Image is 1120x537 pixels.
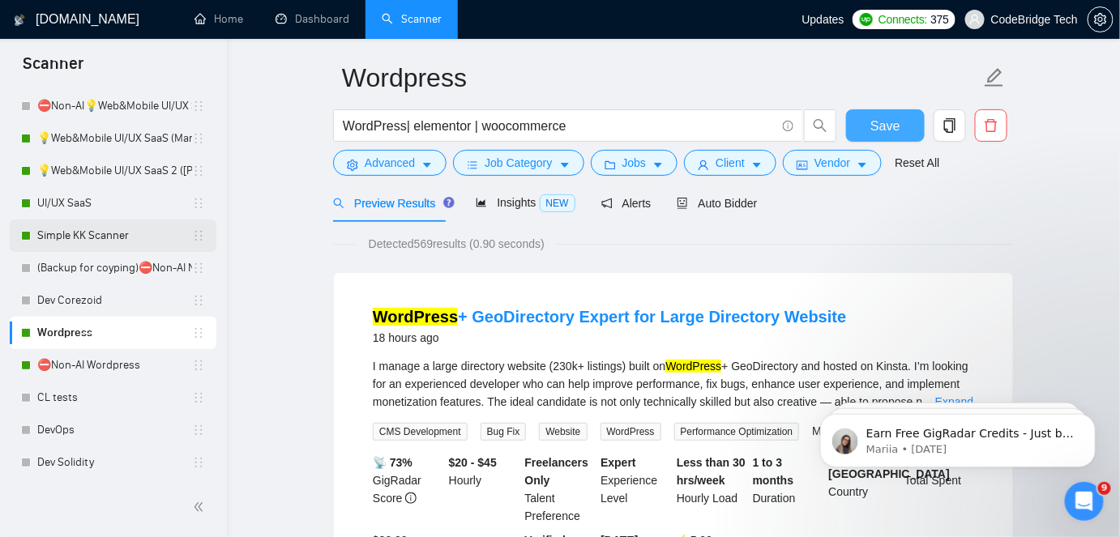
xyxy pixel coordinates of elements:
span: Save [870,116,900,136]
button: folderJobscaret-down [591,150,678,176]
button: copy [934,109,966,142]
a: CL tests [37,381,192,414]
input: Scanner name... [342,58,981,98]
li: UI/UX SaaS [10,187,216,219]
div: 18 hours ago [373,328,846,347]
span: holder [192,262,205,275]
span: Client [716,154,745,172]
span: holder [192,359,205,372]
button: userClientcaret-down [684,150,776,176]
div: Talent Preference [522,454,598,525]
li: DevOps [10,414,216,446]
span: holder [192,456,205,469]
div: I manage a large directory website (230k+ listings) built on + GeoDirectory and hosted on Kinsta.... [373,357,974,411]
span: caret-down [421,159,433,171]
button: idcardVendorcaret-down [783,150,882,176]
li: (Backup for coyping)⛔Non-AI New! UI UX DESIGN GENERAL [10,252,216,284]
button: Save [846,109,925,142]
span: caret-down [857,159,868,171]
span: holder [192,197,205,210]
img: logo [14,7,25,33]
a: ⛔Non-AI Wordpress [37,349,192,381]
a: (Backup for coyping)⛔Non-AI New! UI UX DESIGN GENERAL [37,252,192,284]
a: dashboardDashboard [276,12,349,26]
span: setting [1088,13,1113,26]
b: $20 - $45 [449,456,497,469]
li: Simple KK Scanner [10,219,216,252]
span: Scanner [10,52,96,86]
span: user [969,14,981,25]
span: idcard [797,159,808,171]
li: ⛔Non-AI Wordpress [10,349,216,381]
span: Alerts [601,197,652,210]
span: search [805,118,836,133]
span: copy [934,118,965,133]
a: WordPress+ GeoDirectory Expert for Large Directory Website [373,308,846,326]
a: 💡Web&Mobile UI/UX SaaS (Mariia) [37,122,192,155]
iframe: Intercom notifications message [796,380,1120,493]
span: holder [192,294,205,307]
a: Dev Corezoid [37,284,192,317]
span: setting [347,159,358,171]
input: Search Freelance Jobs... [343,116,776,136]
iframe: Intercom live chat [1065,482,1104,521]
span: Updates [802,13,844,26]
a: Simple KK Scanner [37,219,192,252]
button: barsJob Categorycaret-down [453,150,584,176]
div: GigRadar Score [370,454,446,525]
span: Job Category [485,154,552,172]
span: area-chart [476,197,487,208]
span: CMS Development [373,423,468,441]
mark: WordPress [373,308,458,326]
li: 💡Web&Mobile UI/UX SaaS 2 (Mariia) [10,155,216,187]
span: Advanced [365,154,415,172]
span: caret-down [751,159,763,171]
a: homeHome [195,12,243,26]
a: setting [1088,13,1114,26]
span: info-circle [783,121,793,131]
span: Performance Optimization [674,423,800,441]
span: search [333,198,344,209]
span: Auto Bidder [677,197,757,210]
button: settingAdvancedcaret-down [333,150,447,176]
span: Vendor [814,154,850,172]
span: folder [605,159,616,171]
b: 📡 73% [373,456,413,469]
a: searchScanner [382,12,442,26]
button: setting [1088,6,1114,32]
div: Hourly Load [673,454,750,525]
span: caret-down [559,159,571,171]
div: Experience Level [597,454,673,525]
span: Jobs [622,154,647,172]
span: bars [467,159,478,171]
li: 💡Web&Mobile UI/UX SaaS (Mariia) [10,122,216,155]
span: Insights [476,196,575,209]
a: ⛔Non-AI💡Web&Mobile UI/UX SaaS (Mariia) [37,90,192,122]
span: Detected 569 results (0.90 seconds) [357,235,556,253]
span: user [698,159,709,171]
li: Dev Corezoid [10,284,216,317]
span: delete [976,118,1007,133]
a: Reset All [895,154,939,172]
a: DevOps [37,414,192,446]
span: holder [192,326,205,339]
mark: WordPress [665,360,721,373]
b: Freelancers Only [525,456,589,487]
span: robot [677,198,688,209]
b: Less than 30 hrs/week [677,456,746,487]
span: caret-down [652,159,664,171]
span: holder [192,164,205,177]
li: ⛔Non-AI💡Web&Mobile UI/UX SaaS (Mariia) [10,90,216,122]
span: NEW [540,194,575,212]
a: UI/UX SaaS [37,187,192,219]
li: Wordpress [10,317,216,349]
div: Duration [750,454,826,525]
span: info-circle [405,492,417,504]
b: Expert [601,456,636,469]
span: holder [192,132,205,145]
div: Tooltip anchor [442,195,456,210]
span: edit [984,67,1005,88]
